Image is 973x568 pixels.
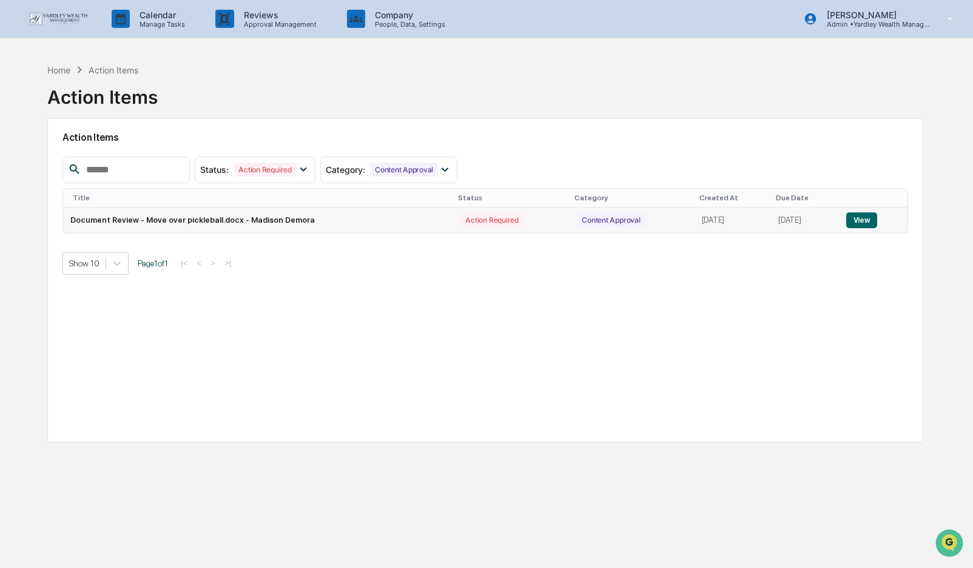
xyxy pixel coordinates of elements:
[574,194,689,202] div: Category
[699,194,767,202] div: Created At
[47,76,158,108] div: Action Items
[73,194,448,202] div: Title
[206,96,221,111] button: Start new chat
[234,10,323,20] p: Reviews
[7,211,83,232] a: 🖐️Preclearance
[12,93,34,115] img: 1746055101610-c473b297-6a78-478c-a979-82029cc54cd1
[846,215,877,225] a: View
[63,208,453,233] td: Document Review - Move over pickleball.docx - Madison Demora
[817,20,930,29] p: Admin • Yardley Wealth Management
[55,105,167,115] div: We're available if you need us!
[107,165,132,175] span: [DATE]
[12,217,22,226] div: 🖐️
[130,20,191,29] p: Manage Tasks
[326,164,365,175] span: Category :
[458,194,565,202] div: Status
[200,164,229,175] span: Status :
[221,258,235,268] button: >|
[86,268,147,277] a: Powered byPylon
[188,132,221,147] button: See all
[177,258,191,268] button: |<
[83,211,155,232] a: 🗄️Attestations
[101,165,105,175] span: •
[47,65,70,75] div: Home
[934,528,967,561] iframe: Open customer support
[29,12,87,25] img: logo
[234,20,323,29] p: Approval Management
[817,10,930,20] p: [PERSON_NAME]
[365,20,451,29] p: People, Data, Settings
[12,25,221,45] p: How can we help?
[138,259,168,268] span: Page 1 of 1
[695,208,772,233] td: [DATE]
[25,93,47,115] img: 4531339965365_218c74b014194aa58b9b_72.jpg
[130,10,191,20] p: Calendar
[234,163,296,177] div: Action Required
[38,165,98,175] span: [PERSON_NAME]
[88,217,98,226] div: 🗄️
[193,258,205,268] button: <
[7,234,81,255] a: 🔎Data Lookup
[460,213,523,227] div: Action Required
[12,154,32,173] img: Michael Garry
[365,10,451,20] p: Company
[12,240,22,249] div: 🔎
[24,238,76,251] span: Data Lookup
[370,163,438,177] div: Content Approval
[62,132,908,143] h2: Action Items
[55,93,199,105] div: Start new chat
[577,213,645,227] div: Content Approval
[89,65,138,75] div: Action Items
[100,215,150,228] span: Attestations
[846,212,877,228] button: View
[207,258,219,268] button: >
[121,268,147,277] span: Pylon
[24,215,78,228] span: Preclearance
[12,135,81,144] div: Past conversations
[771,208,838,233] td: [DATE]
[776,194,833,202] div: Due Date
